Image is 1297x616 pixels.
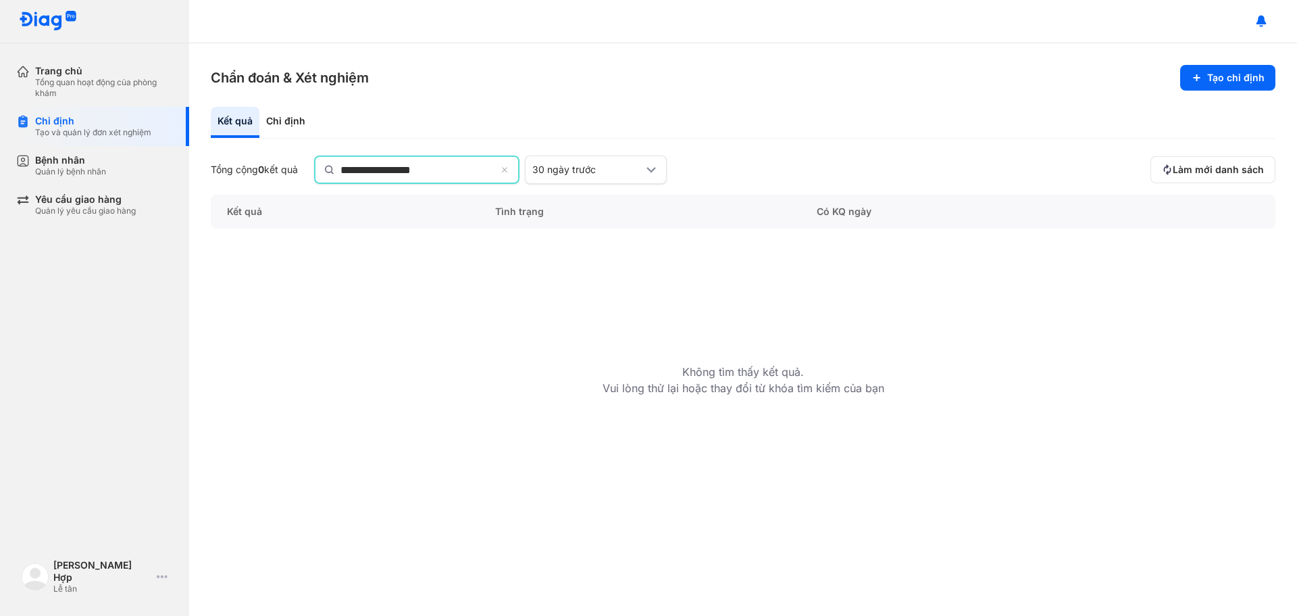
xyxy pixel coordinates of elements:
[603,229,884,396] div: Không tìm thấy kết quả. Vui lòng thử lại hoặc thay đổi từ khóa tìm kiếm của bạn
[35,115,151,127] div: Chỉ định
[1180,65,1275,91] button: Tạo chỉ định
[53,559,151,584] div: [PERSON_NAME] Hợp
[35,206,136,216] div: Quản lý yêu cầu giao hàng
[19,11,77,32] img: logo
[35,154,106,166] div: Bệnh nhân
[211,195,479,229] div: Kết quả
[211,68,369,87] h3: Chẩn đoán & Xét nghiệm
[211,164,298,176] div: Tổng cộng kết quả
[35,77,173,99] div: Tổng quan hoạt động của phòng khám
[800,195,1146,229] div: Có KQ ngày
[532,164,643,176] div: 30 ngày trước
[259,107,312,138] div: Chỉ định
[1173,164,1264,176] span: Làm mới danh sách
[35,166,106,177] div: Quản lý bệnh nhân
[1150,156,1275,183] button: Làm mới danh sách
[35,127,151,138] div: Tạo và quản lý đơn xét nghiệm
[211,107,259,138] div: Kết quả
[53,584,151,594] div: Lễ tân
[258,164,264,175] span: 0
[479,195,800,229] div: Tình trạng
[35,65,173,77] div: Trang chủ
[35,193,136,206] div: Yêu cầu giao hàng
[22,563,49,590] img: logo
